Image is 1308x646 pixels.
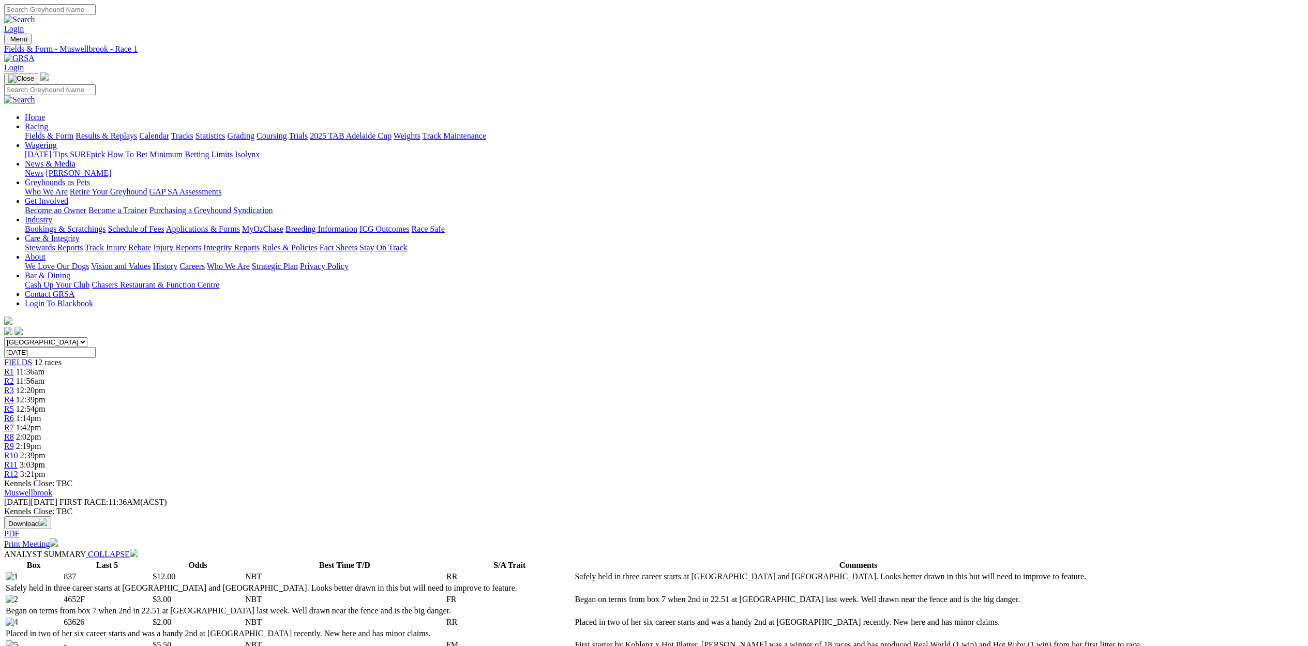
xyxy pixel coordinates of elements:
[4,84,96,95] input: Search
[4,479,72,488] span: Kennels Close: TBC
[4,404,14,413] span: R5
[4,44,1304,54] div: Fields & Form - Muswellbrook - Race 1
[16,395,46,404] span: 12:39pm
[4,432,14,441] span: R8
[25,224,106,233] a: Bookings & Scratchings
[25,243,1304,252] div: Care & Integrity
[153,618,171,626] span: $2.00
[245,617,445,627] td: NBT
[4,377,14,385] a: R2
[4,63,24,72] a: Login
[6,618,18,627] img: 4
[40,72,49,81] img: logo-grsa-white.png
[14,327,23,335] img: twitter.svg
[196,131,225,140] a: Statistics
[4,347,96,358] input: Select date
[4,423,14,432] a: R7
[4,386,14,395] a: R3
[446,617,573,627] td: RR
[166,224,240,233] a: Applications & Forms
[153,572,175,581] span: $12.00
[285,224,357,233] a: Breeding Information
[394,131,420,140] a: Weights
[5,560,62,570] th: Box
[70,187,147,196] a: Retire Your Greyhound
[149,150,233,159] a: Minimum Betting Limits
[25,280,1304,290] div: Bar & Dining
[320,243,357,252] a: Fact Sheets
[446,594,573,605] td: FR
[4,470,18,478] a: R12
[6,572,18,581] img: 1
[46,169,111,177] a: [PERSON_NAME]
[25,243,83,252] a: Stewards Reports
[203,243,260,252] a: Integrity Reports
[4,539,58,548] a: Print Meeting
[25,187,1304,197] div: Greyhounds as Pets
[153,595,171,604] span: $3.00
[20,470,46,478] span: 3:21pm
[245,560,445,570] th: Best Time T/D
[25,262,1304,271] div: About
[4,529,1304,538] div: Download
[25,252,46,261] a: About
[4,367,14,376] a: R1
[50,538,58,547] img: printer.svg
[25,206,86,215] a: Become an Owner
[4,442,14,450] a: R9
[4,460,18,469] a: R11
[446,572,573,582] td: RR
[574,572,1142,582] td: Safely held in three career starts at [GEOGRAPHIC_DATA] and [GEOGRAPHIC_DATA]. Looks better drawn...
[25,234,80,243] a: Care & Integrity
[171,131,193,140] a: Tracks
[4,395,14,404] span: R4
[63,572,151,582] td: 837
[70,150,105,159] a: SUREpick
[25,280,89,289] a: Cash Up Your Club
[25,197,68,205] a: Get Involved
[10,35,27,43] span: Menu
[63,594,151,605] td: 4652F
[25,169,1304,178] div: News & Media
[4,4,96,15] input: Search
[20,460,45,469] span: 3:03pm
[207,262,250,271] a: Who We Are
[92,280,219,289] a: Chasers Restaurant & Function Centre
[16,404,46,413] span: 12:54pm
[59,498,108,506] span: FIRST RACE:
[4,358,32,367] a: FIELDS
[16,432,41,441] span: 2:02pm
[4,507,1304,516] div: Kennels Close: TBC
[108,224,164,233] a: Schedule of Fees
[63,617,151,627] td: 63626
[289,131,308,140] a: Trials
[5,628,573,639] td: Placed in two of her six career starts and was a handy 2nd at [GEOGRAPHIC_DATA] recently. New her...
[4,54,35,63] img: GRSA
[574,560,1142,570] th: Comments
[16,386,46,395] span: 12:20pm
[25,150,68,159] a: [DATE] Tips
[4,549,1304,559] div: ANALYST SUMMARY
[310,131,392,140] a: 2025 TAB Adelaide Cup
[63,560,151,570] th: Last 5
[235,150,260,159] a: Isolynx
[4,95,35,104] img: Search
[25,262,89,271] a: We Love Our Dogs
[411,224,444,233] a: Race Safe
[25,159,76,168] a: News & Media
[4,414,14,423] a: R6
[25,178,90,187] a: Greyhounds as Pets
[4,24,24,33] a: Login
[149,206,231,215] a: Purchasing a Greyhound
[4,451,18,460] span: R10
[4,327,12,335] img: facebook.svg
[153,243,201,252] a: Injury Reports
[5,583,573,593] td: Safely held in three career starts at [GEOGRAPHIC_DATA] and [GEOGRAPHIC_DATA]. Looks better drawn...
[574,617,1142,627] td: Placed in two of her six career starts and was a handy 2nd at [GEOGRAPHIC_DATA] recently. New her...
[228,131,254,140] a: Grading
[359,224,409,233] a: ICG Outcomes
[139,131,169,140] a: Calendar
[574,594,1142,605] td: Began on terms from box 7 when 2nd in 22.51 at [GEOGRAPHIC_DATA] last week. Well drawn near the f...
